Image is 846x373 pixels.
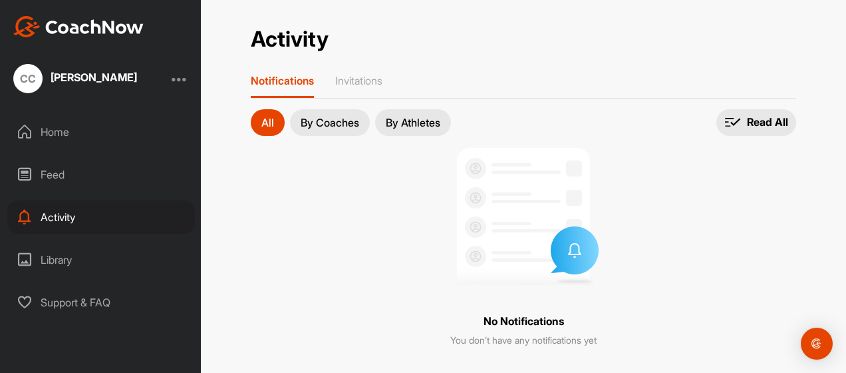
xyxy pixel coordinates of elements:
[7,115,195,149] div: Home
[13,64,43,93] div: CC
[375,109,451,136] button: By Athletes
[7,286,195,319] div: Support & FAQ
[484,314,564,328] p: No Notifications
[7,158,195,191] div: Feed
[801,328,833,360] div: Open Intercom Messenger
[290,109,370,136] button: By Coaches
[51,72,137,83] div: [PERSON_NAME]
[7,243,195,276] div: Library
[261,117,274,128] p: All
[450,334,597,347] p: You don’t have any notifications yet
[13,16,144,37] img: CoachNow
[251,27,329,53] h2: Activity
[386,117,440,128] p: By Athletes
[747,115,788,129] p: Read All
[7,200,195,234] div: Activity
[335,74,382,87] p: Invitations
[301,117,359,128] p: By Coaches
[251,74,314,87] p: Notifications
[251,109,285,136] button: All
[440,131,607,298] img: no invites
